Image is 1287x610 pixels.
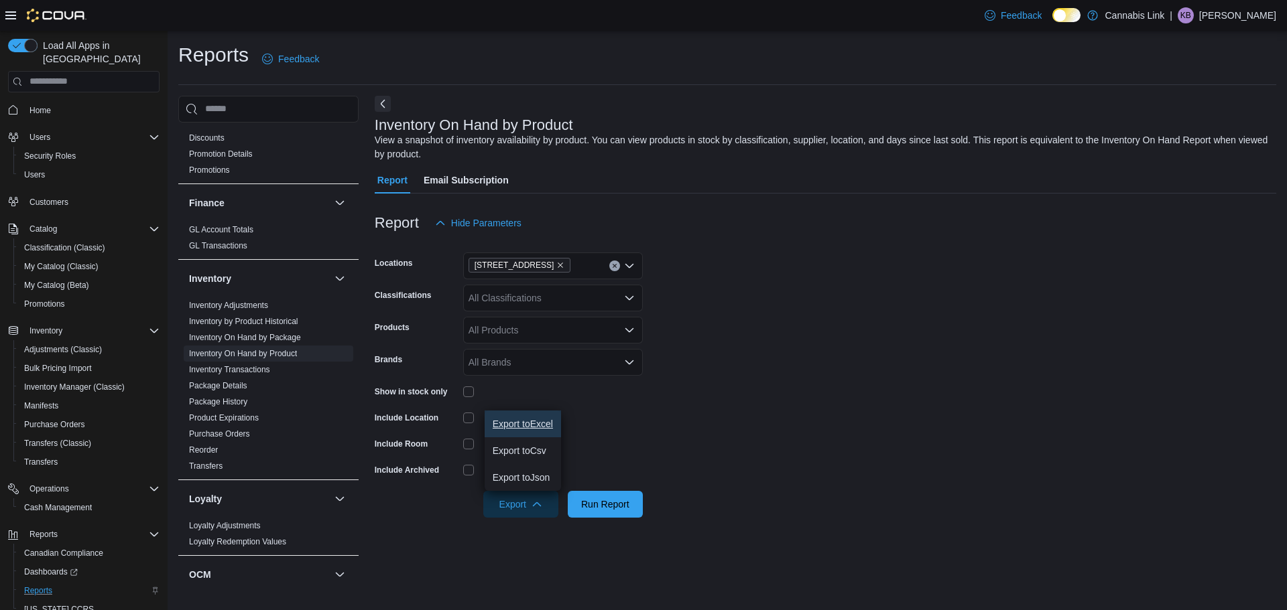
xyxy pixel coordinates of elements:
a: Purchase Orders [19,416,90,433]
a: Promotion Details [189,149,253,159]
span: Email Subscription [424,167,509,194]
label: Include Location [375,412,438,423]
button: Reports [13,581,165,600]
a: Inventory Transactions [189,365,270,374]
a: Package Details [189,381,247,390]
button: Canadian Compliance [13,544,165,562]
span: Discounts [189,133,225,143]
span: Export to Json [493,472,553,483]
button: Reports [3,525,165,544]
span: Run Report [581,498,629,511]
h3: Inventory [189,272,231,285]
a: GL Transactions [189,241,247,250]
a: Users [19,167,50,183]
a: Canadian Compliance [19,545,109,561]
span: Reports [24,526,160,542]
button: Inventory Manager (Classic) [13,378,165,396]
button: Loyalty [332,491,348,507]
button: Open list of options [624,325,635,335]
button: OCM [189,568,329,581]
a: Inventory Adjustments [189,301,268,310]
span: Classification (Classic) [24,242,105,253]
span: Manifests [19,398,160,414]
span: Transfers (Classic) [24,438,91,449]
span: Cash Management [24,502,92,513]
button: Cash Management [13,498,165,517]
h3: Report [375,215,419,231]
span: Classification (Classic) [19,240,160,256]
h3: OCM [189,568,211,581]
button: OCM [332,566,348,583]
button: Reports [24,526,63,542]
a: Reports [19,583,58,599]
span: Users [24,169,45,180]
span: Dashboards [19,564,160,580]
span: Inventory On Hand by Package [189,332,301,343]
span: Users [19,167,160,183]
span: Feedback [1001,9,1042,22]
div: Inventory [178,297,359,479]
span: Export to Excel [493,418,553,429]
button: Open list of options [624,357,635,368]
span: Users [24,129,160,145]
a: Transfers [19,454,63,470]
button: Bulk Pricing Import [13,359,165,378]
span: Purchase Orders [24,419,85,430]
span: KB [1180,7,1191,23]
label: Locations [375,258,413,269]
h3: Inventory On Hand by Product [375,117,573,133]
button: Open list of options [624,260,635,271]
span: Transfers [189,461,223,471]
button: Adjustments (Classic) [13,340,165,359]
span: Inventory On Hand by Product [189,348,297,359]
a: Inventory On Hand by Product [189,349,297,358]
img: Cova [27,9,86,22]
span: Inventory Manager (Classic) [24,382,125,392]
span: Promotions [189,165,230,175]
p: Cannabis Link [1105,7,1164,23]
button: Export toCsv [485,437,561,464]
span: Dark Mode [1052,22,1053,23]
button: Export toJson [485,464,561,491]
button: Next [375,96,391,112]
button: Inventory [24,323,68,339]
button: Manifests [13,396,165,415]
a: Package History [189,397,247,406]
button: Home [3,100,165,120]
p: | [1170,7,1172,23]
span: [STREET_ADDRESS] [475,258,554,272]
label: Include Room [375,439,428,449]
h1: Reports [178,42,249,68]
a: Feedback [257,46,324,72]
span: My Catalog (Beta) [24,280,89,291]
a: My Catalog (Beta) [19,277,95,293]
a: Manifests [19,398,64,414]
span: My Catalog (Classic) [19,258,160,275]
span: My Catalog (Classic) [24,261,99,272]
button: Transfers (Classic) [13,434,165,453]
a: Inventory On Hand by Package [189,333,301,342]
label: Brands [375,354,402,365]
span: Catalog [24,221,160,237]
h3: Loyalty [189,492,222,506]
div: Kevin Bulario [1178,7,1194,23]
span: My Catalog (Beta) [19,277,160,293]
a: Inventory Manager (Classic) [19,379,130,395]
a: Promotions [189,165,230,175]
a: Product Expirations [189,413,259,423]
button: Classification (Classic) [13,238,165,257]
a: Feedback [979,2,1047,29]
span: Product Expirations [189,412,259,423]
span: Inventory [24,323,160,339]
div: View a snapshot of inventory availability by product. You can view products in stock by classific... [375,133,1270,161]
a: Loyalty Adjustments [189,521,261,530]
button: Operations [24,481,74,497]
a: My Catalog (Classic) [19,258,104,275]
span: Promotions [19,296,160,312]
button: Inventory [3,321,165,340]
button: Promotions [13,295,165,313]
span: Purchase Orders [189,429,250,439]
